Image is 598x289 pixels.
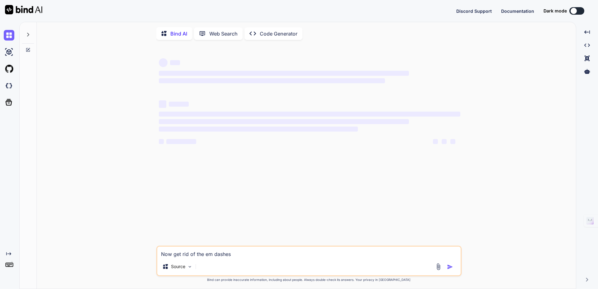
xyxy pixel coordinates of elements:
span: ‌ [159,127,358,132]
p: Web Search [209,30,238,37]
span: ‌ [159,71,409,76]
span: ‌ [433,139,438,144]
img: attachment [435,263,442,270]
span: ‌ [166,139,196,144]
span: ‌ [450,139,455,144]
img: icon [447,264,453,270]
span: ‌ [170,60,180,65]
img: Pick Models [187,264,192,269]
span: ‌ [159,119,409,124]
p: Source [171,263,185,270]
img: ai-studio [4,47,14,57]
p: Code Generator [260,30,297,37]
img: githubLight [4,64,14,74]
img: chat [4,30,14,41]
span: Dark mode [543,8,567,14]
img: Bind AI [5,5,42,14]
p: Bind AI [170,30,187,37]
span: ‌ [159,112,460,117]
span: ‌ [169,102,189,107]
button: Documentation [501,8,534,14]
span: ‌ [442,139,447,144]
p: Bind can provide inaccurate information, including about people. Always double-check its answers.... [156,277,462,282]
button: Discord Support [456,8,492,14]
span: ‌ [159,58,168,67]
span: ‌ [159,139,164,144]
span: ‌ [159,78,385,83]
span: ‌ [159,100,166,108]
img: darkCloudIdeIcon [4,80,14,91]
textarea: Now get rid of the em dashes [157,247,461,258]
